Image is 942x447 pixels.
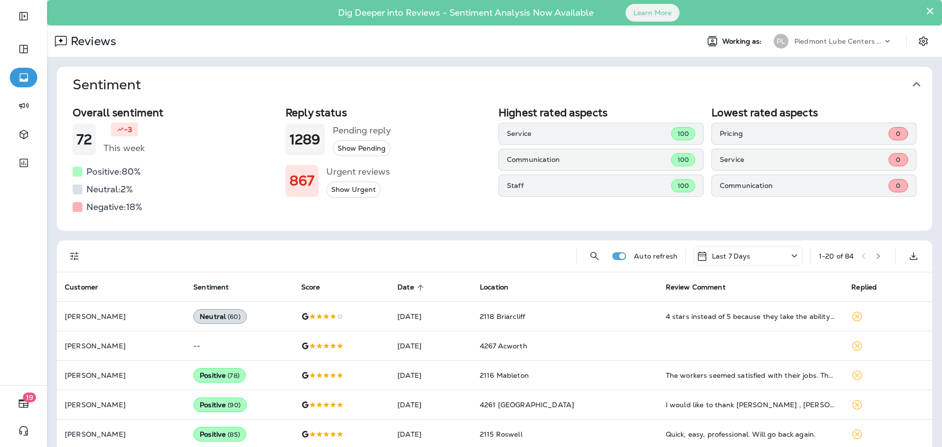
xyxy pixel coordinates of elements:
span: Replied [851,283,877,291]
p: Service [720,156,889,163]
h2: Highest rated aspects [498,106,704,119]
span: 2115 Roswell [480,430,523,439]
button: Sentiment [65,67,940,103]
span: Location [480,283,508,291]
td: -- [185,331,293,361]
span: Sentiment [193,283,229,291]
button: 19 [10,394,37,413]
p: Pricing [720,130,889,137]
span: 19 [23,393,36,402]
h5: Positive: 80 % [86,164,141,180]
p: Dig Deeper into Reviews - Sentiment Analysis Now Available [310,11,622,14]
button: Expand Sidebar [10,6,37,26]
h1: Sentiment [73,77,141,93]
td: [DATE] [390,331,472,361]
p: [PERSON_NAME] [65,371,178,379]
button: Close [925,3,935,19]
span: 100 [678,130,689,138]
h5: Pending reply [333,123,391,138]
span: Review Comment [666,283,726,291]
span: 100 [678,182,689,190]
h1: 1289 [289,131,321,148]
h1: 72 [77,131,92,148]
div: Neutral [193,309,247,324]
span: Customer [65,283,111,292]
span: 4261 [GEOGRAPHIC_DATA] [480,400,574,409]
div: PL [774,34,788,49]
button: Learn More [626,4,680,22]
p: Service [507,130,671,137]
button: Show Pending [333,140,391,157]
span: 0 [896,182,900,190]
div: 4 stars instead of 5 because they lake the ability to pay at at oil bay. [666,312,836,321]
p: Communication [507,156,671,163]
p: Last 7 Days [712,252,751,260]
p: [PERSON_NAME] [65,401,178,409]
h2: Reply status [286,106,491,119]
h2: Overall sentiment [73,106,278,119]
td: [DATE] [390,302,472,331]
span: ( 85 ) [228,430,240,439]
span: Score [301,283,333,292]
h2: Lowest rated aspects [711,106,916,119]
button: Show Urgent [326,182,381,198]
td: [DATE] [390,390,472,420]
div: Sentiment [57,103,932,231]
h5: Urgent reviews [326,164,390,180]
div: Positive [193,397,247,412]
span: Replied [851,283,890,292]
p: Staff [507,182,671,189]
p: [PERSON_NAME] [65,342,178,350]
p: Piedmont Lube Centers LLC [794,37,883,45]
div: Positive [193,427,246,442]
span: 0 [896,156,900,164]
td: [DATE] [390,361,472,390]
span: Customer [65,283,98,291]
div: The workers seemed satisfied with their jobs. They were very friendly and smiling! How refreshing... [666,370,836,380]
span: Date [397,283,427,292]
div: Positive [193,368,246,383]
div: 1 - 20 of 84 [819,252,854,260]
span: Location [480,283,521,292]
span: ( 60 ) [228,313,240,321]
p: Communication [720,182,889,189]
p: [PERSON_NAME] [65,313,178,320]
button: Settings [915,32,932,50]
span: ( 78 ) [228,371,239,380]
div: Quick, easy, professional. Will go back again. [666,429,836,439]
p: [PERSON_NAME] [65,430,178,438]
p: Auto refresh [634,252,678,260]
span: Sentiment [193,283,241,292]
h5: This week [104,140,145,156]
button: Export as CSV [904,246,923,266]
span: Working as: [722,37,764,46]
button: Filters [65,246,84,266]
span: 4267 Acworth [480,342,527,350]
button: Search Reviews [585,246,604,266]
span: 0 [896,130,900,138]
span: 2118 Briarcliff [480,312,525,321]
p: -3 [124,125,131,134]
span: Date [397,283,414,291]
h1: 867 [289,173,314,189]
p: Reviews [67,34,116,49]
h5: Negative: 18 % [86,199,142,215]
h5: Neutral: 2 % [86,182,133,197]
span: 100 [678,156,689,164]
span: Score [301,283,320,291]
span: 2116 Mableton [480,371,529,380]
span: Review Comment [666,283,738,292]
div: I would like to thank Roger , Trevor In the whole team there for their professionalism and honest... [666,400,836,410]
span: ( 90 ) [228,401,240,409]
